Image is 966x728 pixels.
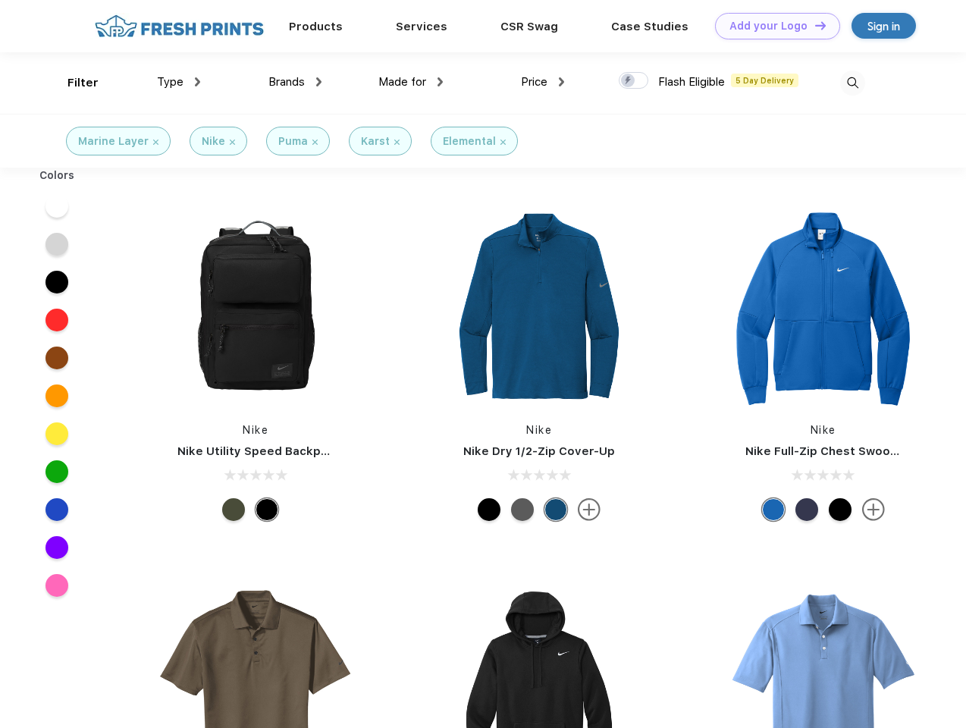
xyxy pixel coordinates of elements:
div: Black [829,498,852,521]
span: 5 Day Delivery [731,74,798,87]
div: Sign in [867,17,900,35]
img: filter_cancel.svg [394,140,400,145]
div: Colors [28,168,86,184]
img: fo%20logo%202.webp [90,13,268,39]
img: more.svg [862,498,885,521]
div: Puma [278,133,308,149]
a: Nike Dry 1/2-Zip Cover-Up [463,444,615,458]
a: Sign in [852,13,916,39]
a: Nike [526,424,552,436]
img: more.svg [578,498,601,521]
div: Cargo Khaki [222,498,245,521]
div: Gym Blue [544,498,567,521]
a: Nike Utility Speed Backpack [177,444,341,458]
a: Nike [811,424,836,436]
span: Made for [378,75,426,89]
div: Add your Logo [729,20,808,33]
img: dropdown.png [195,77,200,86]
div: Nike [202,133,225,149]
a: Nike Full-Zip Chest Swoosh Jacket [745,444,947,458]
img: dropdown.png [316,77,321,86]
div: Midnight Navy [795,498,818,521]
div: Black Heather [511,498,534,521]
img: func=resize&h=266 [438,206,640,407]
img: func=resize&h=266 [155,206,356,407]
a: Nike [243,424,268,436]
a: Products [289,20,343,33]
span: Price [521,75,547,89]
div: Marine Layer [78,133,149,149]
div: Royal [762,498,785,521]
a: Services [396,20,447,33]
img: filter_cancel.svg [500,140,506,145]
img: dropdown.png [559,77,564,86]
img: filter_cancel.svg [312,140,318,145]
div: Black [256,498,278,521]
img: dropdown.png [438,77,443,86]
div: Black [478,498,500,521]
img: filter_cancel.svg [230,140,235,145]
div: Elemental [443,133,496,149]
img: desktop_search.svg [840,71,865,96]
img: DT [815,21,826,30]
img: filter_cancel.svg [153,140,158,145]
span: Brands [268,75,305,89]
a: CSR Swag [500,20,558,33]
div: Karst [361,133,390,149]
div: Filter [67,74,99,92]
span: Flash Eligible [658,75,725,89]
img: func=resize&h=266 [723,206,924,407]
span: Type [157,75,183,89]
